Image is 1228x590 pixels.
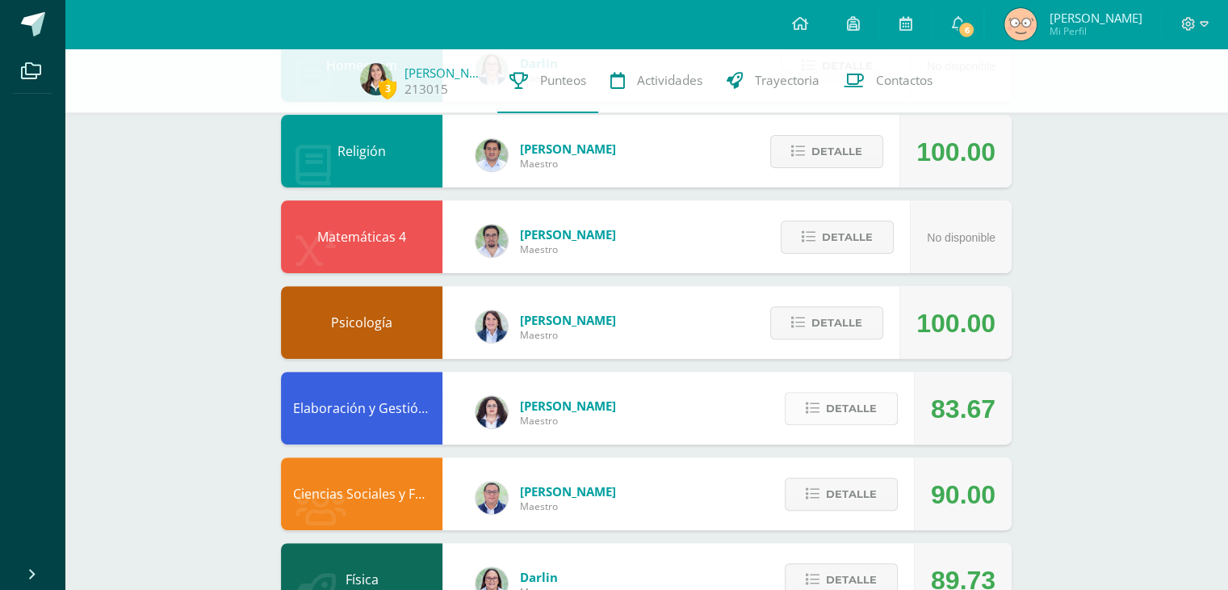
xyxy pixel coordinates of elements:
span: Detalle [822,222,873,252]
div: Psicología [281,286,442,359]
div: 100.00 [916,116,995,188]
a: Contactos [832,48,945,113]
button: Detalle [785,478,898,511]
div: Religión [281,115,442,188]
span: Maestro [520,242,616,256]
img: df3cb98666e6427fce47a61e37c3f2bf.png [1004,8,1037,40]
span: No disponible [927,231,995,244]
span: Maestro [520,499,616,513]
span: Maestro [520,157,616,171]
span: Contactos [876,72,933,89]
span: Detalle [811,308,862,338]
span: [PERSON_NAME] [520,141,616,157]
button: Detalle [770,135,883,168]
span: Darlin [520,569,558,585]
span: [PERSON_NAME] [1049,10,1142,26]
img: ea6d7a569315e04fcb51966ee626d591.png [360,63,392,95]
span: [PERSON_NAME] [520,226,616,242]
img: c1c1b07ef08c5b34f56a5eb7b3c08b85.png [476,482,508,514]
span: Maestro [520,328,616,342]
div: Ciencias Sociales y Formación Ciudadana 4 [281,457,442,530]
span: Detalle [826,479,877,509]
a: 213015 [404,81,448,98]
div: 100.00 [916,287,995,360]
a: Actividades [598,48,715,113]
div: Elaboración y Gestión de Proyectos [281,372,442,445]
span: Mi Perfil [1049,24,1142,38]
img: ba02aa29de7e60e5f6614f4096ff8928.png [476,396,508,428]
span: Detalle [811,137,862,166]
span: Trayectoria [755,72,819,89]
a: Trayectoria [715,48,832,113]
button: Detalle [781,221,894,254]
span: 3 [379,78,396,99]
img: 101204560ce1c1800cde82bcd5e5712f.png [476,310,508,343]
span: Actividades [637,72,702,89]
span: [PERSON_NAME] [520,312,616,328]
span: 6 [958,21,975,39]
span: [PERSON_NAME] [520,483,616,499]
span: [PERSON_NAME] [520,398,616,414]
span: Punteos [540,72,586,89]
img: f767cae2d037801592f2ba1a5db71a2a.png [476,139,508,171]
a: Punteos [497,48,598,113]
img: 00229b7027b55c487e096d516d4a36c4.png [476,225,508,257]
button: Detalle [770,306,883,339]
div: 90.00 [931,458,995,531]
div: 83.67 [931,373,995,445]
button: Detalle [785,392,898,425]
span: Detalle [826,394,877,424]
span: Maestro [520,414,616,428]
div: Matemáticas 4 [281,200,442,273]
a: [PERSON_NAME] [404,65,485,81]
